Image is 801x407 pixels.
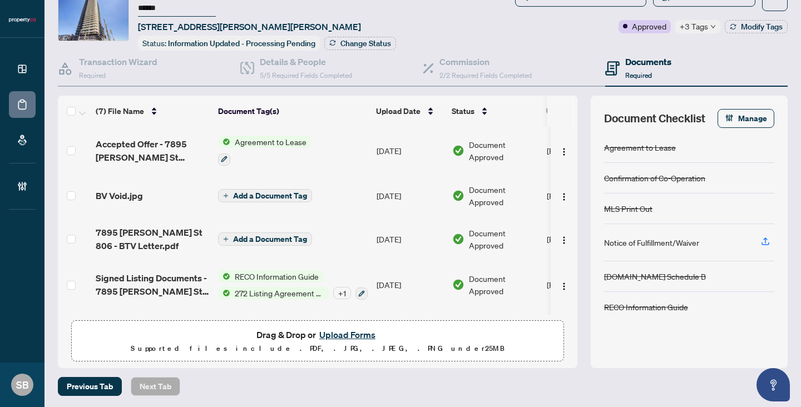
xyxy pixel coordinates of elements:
[452,233,464,245] img: Document Status
[223,236,229,242] span: plus
[316,327,379,342] button: Upload Forms
[452,105,474,117] span: Status
[555,230,573,248] button: Logo
[372,96,447,127] th: Upload Date
[560,192,568,201] img: Logo
[218,189,312,202] button: Add a Document Tag
[138,36,320,51] div: Status:
[542,127,626,175] td: [PERSON_NAME]
[555,187,573,205] button: Logo
[632,20,666,32] span: Approved
[604,172,705,184] div: Confirmation of Co-Operation
[542,175,626,217] td: [PERSON_NAME]
[604,202,652,215] div: MLS Print Out
[741,23,783,31] span: Modify Tags
[168,38,315,48] span: Information Updated - Processing Pending
[333,287,351,299] div: + 1
[452,145,464,157] img: Document Status
[542,309,626,356] td: [PERSON_NAME]
[372,217,448,261] td: [DATE]
[260,55,352,68] h4: Details & People
[96,105,144,117] span: (7) File Name
[218,287,230,299] img: Status Icon
[756,368,790,401] button: Open asap
[469,183,538,208] span: Document Approved
[218,136,230,148] img: Status Icon
[324,37,396,50] button: Change Status
[625,55,671,68] h4: Documents
[372,127,448,175] td: [DATE]
[218,136,311,166] button: Status IconAgreement to Lease
[372,309,448,356] td: [DATE]
[680,20,708,33] span: +3 Tags
[439,71,532,80] span: 2/2 Required Fields Completed
[542,261,626,309] td: [PERSON_NAME]
[604,236,699,249] div: Notice of Fulfillment/Waiver
[725,20,788,33] button: Modify Tags
[78,342,557,355] p: Supported files include .PDF, .JPG, .JPEG, .PNG under 25 MB
[604,301,688,313] div: RECO Information Guide
[604,270,706,282] div: [DOMAIN_NAME] Schedule B
[233,192,307,200] span: Add a Document Tag
[16,377,29,393] span: SB
[223,193,229,198] span: plus
[96,137,209,164] span: Accepted Offer - 7895 [PERSON_NAME] St 806.pdf
[376,105,421,117] span: Upload Date
[79,71,106,80] span: Required
[560,282,568,291] img: Logo
[452,279,464,291] img: Document Status
[256,327,379,342] span: Drag & Drop or
[560,236,568,245] img: Logo
[555,276,573,294] button: Logo
[604,111,705,126] span: Document Checklist
[604,141,676,153] div: Agreement to Lease
[218,232,312,246] button: Add a Document Tag
[79,55,157,68] h4: Transaction Wizard
[372,261,448,309] td: [DATE]
[230,270,323,282] span: RECO Information Guide
[710,24,716,29] span: down
[469,227,538,251] span: Document Approved
[218,270,230,282] img: Status Icon
[439,55,532,68] h4: Commission
[738,110,767,127] span: Manage
[138,20,361,33] span: [STREET_ADDRESS][PERSON_NAME][PERSON_NAME]
[560,147,568,156] img: Logo
[469,272,538,297] span: Document Approved
[131,377,180,396] button: Next Tab
[218,188,312,203] button: Add a Document Tag
[67,378,113,395] span: Previous Tab
[260,71,352,80] span: 5/5 Required Fields Completed
[230,287,329,299] span: 272 Listing Agreement with [DOMAIN_NAME] Company Schedule A to Listing Agreement
[447,96,542,127] th: Status
[72,321,563,362] span: Drag & Drop orUpload FormsSupported files include .PDF, .JPG, .JPEG, .PNG under25MB
[230,136,311,148] span: Agreement to Lease
[625,71,652,80] span: Required
[469,138,538,163] span: Document Approved
[555,142,573,160] button: Logo
[372,175,448,217] td: [DATE]
[218,270,368,300] button: Status IconRECO Information GuideStatus Icon272 Listing Agreement with [DOMAIN_NAME] Company Sche...
[542,217,626,261] td: [PERSON_NAME]
[96,271,209,298] span: Signed Listing Documents - 7895 [PERSON_NAME] St 806.pdf
[718,109,774,128] button: Manage
[96,189,143,202] span: BV Void.jpg
[452,190,464,202] img: Document Status
[214,96,372,127] th: Document Tag(s)
[542,96,625,127] th: Uploaded By
[91,96,214,127] th: (7) File Name
[233,235,307,243] span: Add a Document Tag
[9,17,36,23] img: logo
[96,226,209,252] span: 7895 [PERSON_NAME] St 806 - BTV Letter.pdf
[58,377,122,396] button: Previous Tab
[340,39,391,47] span: Change Status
